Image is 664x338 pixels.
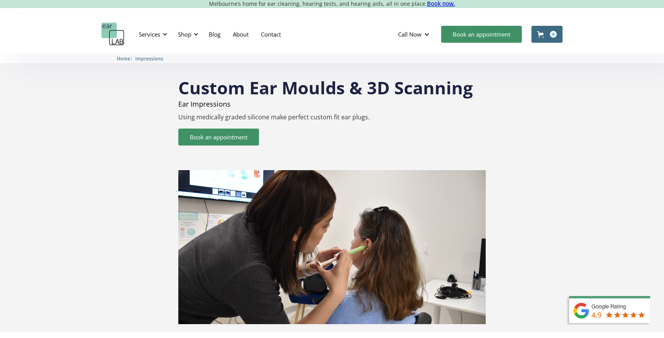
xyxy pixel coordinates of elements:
[441,26,522,43] a: Book an appointment
[550,31,557,38] div: 0
[227,23,255,45] a: About
[398,30,422,38] div: Call Now
[173,23,201,46] div: Shop
[178,114,486,121] p: Using medically graded silicone make perfect custom fit ear plugs.
[134,23,169,46] div: Services
[178,129,259,146] a: Book an appointment
[178,100,486,108] p: Ear Impressions
[101,23,124,46] a: home
[135,56,163,62] span: Impressions
[135,55,163,62] a: Impressions
[178,30,191,38] div: Shop
[255,23,287,45] a: Contact
[178,170,486,324] img: 3D scanning & ear impressions service at earLAB
[117,55,135,63] li: 〉
[178,71,486,96] h1: Custom Ear Moulds & 3D Scanning
[531,26,563,43] a: Open cart
[117,56,130,62] span: Home
[392,23,437,46] div: Call Now
[117,55,130,62] a: Home
[139,30,160,38] div: Services
[203,23,227,45] a: Blog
